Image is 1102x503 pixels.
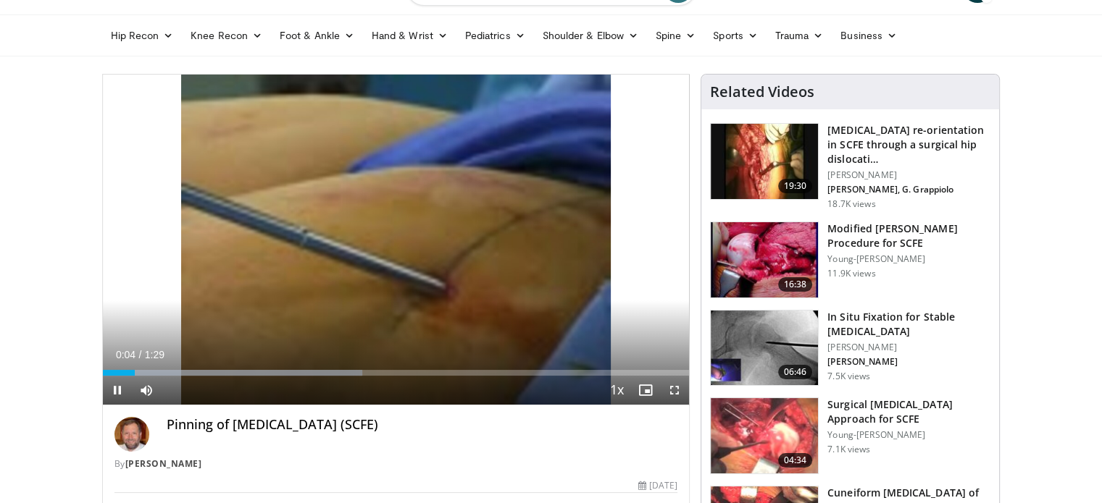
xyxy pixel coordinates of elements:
[710,83,814,101] h4: Related Videos
[660,376,689,405] button: Fullscreen
[116,349,135,360] span: 0:04
[139,349,142,360] span: /
[711,222,818,297] img: Picture_20_0_2.png.150x105_q85_crop-smart_upscale.jpg
[767,21,832,50] a: Trauma
[778,453,813,468] span: 04:34
[534,21,647,50] a: Shoulder & Elbow
[647,21,704,50] a: Spine
[271,21,363,50] a: Foot & Ankle
[827,429,990,441] p: Young-[PERSON_NAME]
[182,21,271,50] a: Knee Recon
[827,221,990,250] h3: Modified [PERSON_NAME] Procedure for SCFE
[710,397,990,474] a: 04:34 Surgical [MEDICAL_DATA] Approach for SCFE Young-[PERSON_NAME] 7.1K views
[827,356,990,368] p: [PERSON_NAME]
[125,457,202,470] a: [PERSON_NAME]
[827,342,990,353] p: [PERSON_NAME]
[827,184,990,195] p: [PERSON_NAME], G. Grappiolo
[363,21,456,50] a: Hand & Wrist
[602,376,631,405] button: Playback Rate
[827,169,990,181] p: [PERSON_NAME]
[827,198,875,210] p: 18.7K views
[827,371,870,382] p: 7.5K views
[710,221,990,298] a: 16:38 Modified [PERSON_NAME] Procedure for SCFE Young-[PERSON_NAME] 11.9K views
[103,370,690,376] div: Progress Bar
[704,21,767,50] a: Sports
[778,365,813,379] span: 06:46
[103,75,690,405] video-js: Video Player
[827,253,990,265] p: Young-[PERSON_NAME]
[832,21,906,50] a: Business
[827,268,875,279] p: 11.9K views
[778,179,813,193] span: 19:30
[711,310,818,386] img: f1a1550c-41e2-41ea-96f9-d5064d5c508c.150x105_q85_crop-smart_upscale.jpg
[103,376,132,405] button: Pause
[710,310,990,386] a: 06:46 In Situ Fixation for Stable [MEDICAL_DATA] [PERSON_NAME] [PERSON_NAME] 7.5K views
[827,444,870,455] p: 7.1K views
[778,277,813,292] span: 16:38
[631,376,660,405] button: Enable picture-in-picture mode
[711,124,818,199] img: UFuN5x2kP8YLDu1n4xMDoxOjBrO-I4W8.150x105_q85_crop-smart_upscale.jpg
[827,123,990,166] h3: [MEDICAL_DATA] re-orientation in SCFE through a surgical hip dislocati…
[102,21,183,50] a: Hip Recon
[132,376,161,405] button: Mute
[827,310,990,339] h3: In Situ Fixation for Stable [MEDICAL_DATA]
[167,417,678,433] h4: Pinning of [MEDICAL_DATA] (SCFE)
[638,479,677,492] div: [DATE]
[827,397,990,426] h3: Surgical [MEDICAL_DATA] Approach for SCFE
[145,349,164,360] span: 1:29
[711,398,818,473] img: kim4_1.png.150x105_q85_crop-smart_upscale.jpg
[456,21,534,50] a: Pediatrics
[114,417,149,452] img: Avatar
[114,457,678,470] div: By
[710,123,990,210] a: 19:30 [MEDICAL_DATA] re-orientation in SCFE through a surgical hip dislocati… [PERSON_NAME] [PERS...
